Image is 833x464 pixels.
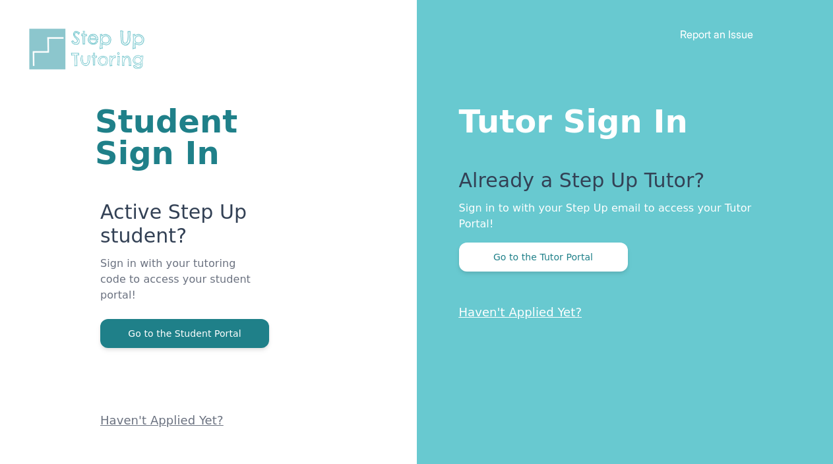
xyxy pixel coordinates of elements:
[100,200,259,256] p: Active Step Up student?
[26,26,153,72] img: Step Up Tutoring horizontal logo
[459,305,582,319] a: Haven't Applied Yet?
[459,250,628,263] a: Go to the Tutor Portal
[459,200,781,232] p: Sign in to with your Step Up email to access your Tutor Portal!
[459,169,781,200] p: Already a Step Up Tutor?
[459,243,628,272] button: Go to the Tutor Portal
[100,327,269,339] a: Go to the Student Portal
[100,413,224,427] a: Haven't Applied Yet?
[680,28,753,41] a: Report an Issue
[100,256,259,319] p: Sign in with your tutoring code to access your student portal!
[100,319,269,348] button: Go to the Student Portal
[95,105,259,169] h1: Student Sign In
[459,100,781,137] h1: Tutor Sign In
